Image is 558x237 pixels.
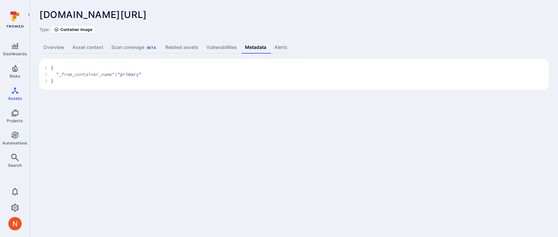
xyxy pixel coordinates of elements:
[202,41,241,54] a: Vulnerabilities
[8,217,22,230] img: ACg8ocIprwjrgDQnDsNSk9Ghn5p5-B8DpAKWoJ5Gi9syOE4K59tr4Q=s96-c
[39,9,147,20] span: [DOMAIN_NAME][URL]
[270,41,291,54] a: Alerts
[39,41,68,54] a: Overview
[39,27,50,32] span: Type:
[45,78,543,84] span: }
[27,12,31,18] i: Expand navigation menu
[117,71,141,78] span: "primary"
[39,41,549,54] div: Asset tabs
[8,96,22,101] span: Assets
[8,163,22,168] span: Search
[7,118,23,123] span: Projects
[161,41,202,54] a: Related assets
[45,78,51,84] span: 3
[2,140,27,145] span: Automations
[56,71,115,78] span: "_from_container_name"
[146,45,157,50] div: Beta
[60,27,92,32] span: Container image
[68,41,107,54] a: Asset context
[45,71,51,78] span: 2
[45,64,51,71] span: 1
[3,51,27,56] span: Dashboards
[8,217,22,230] div: Neeren Patki
[51,64,53,71] span: {
[10,74,20,79] span: Risks
[115,71,117,78] span: :
[25,11,33,19] button: Expand navigation menu
[241,41,270,54] a: Metadata
[111,44,157,51] div: Scan coverage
